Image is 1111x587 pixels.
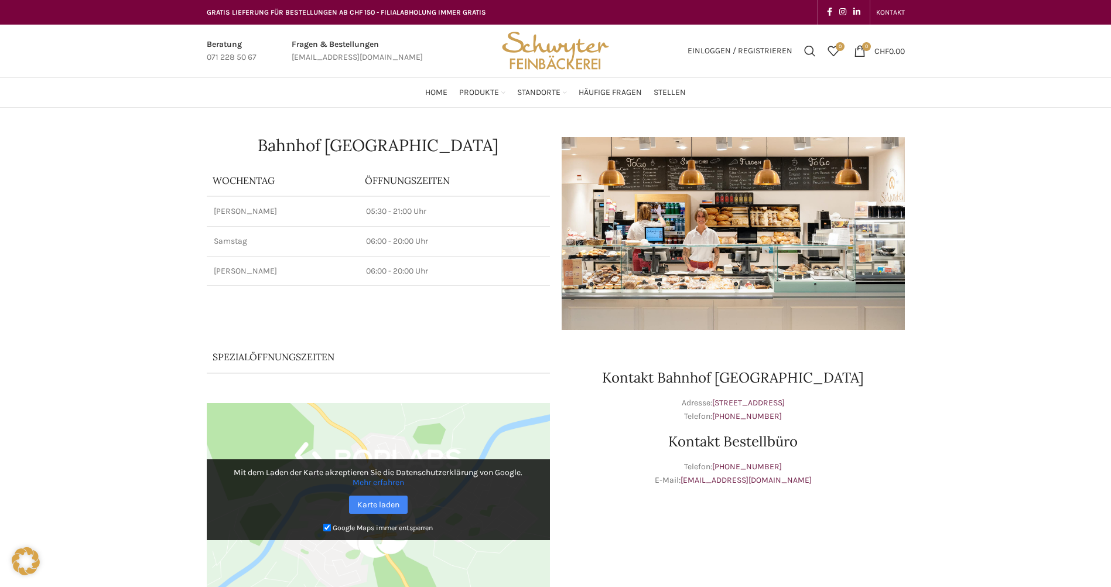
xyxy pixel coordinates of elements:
a: [EMAIL_ADDRESS][DOMAIN_NAME] [681,475,812,485]
p: 05:30 - 21:00 Uhr [366,206,543,217]
span: Produkte [459,87,499,98]
a: Mehr erfahren [353,477,404,487]
div: Main navigation [201,81,911,104]
h2: Kontakt Bahnhof [GEOGRAPHIC_DATA] [562,371,905,385]
a: Produkte [459,81,505,104]
a: Home [425,81,447,104]
h1: Bahnhof [GEOGRAPHIC_DATA] [207,137,550,153]
span: Standorte [517,87,560,98]
span: Home [425,87,447,98]
a: 0 [822,39,845,63]
a: Standorte [517,81,567,104]
div: Secondary navigation [870,1,911,24]
a: [STREET_ADDRESS] [712,398,785,408]
p: [PERSON_NAME] [214,265,352,277]
span: Stellen [654,87,686,98]
a: Infobox link [207,38,257,64]
a: Instagram social link [836,4,850,21]
p: Telefon: E-Mail: [562,460,905,487]
p: 06:00 - 20:00 Uhr [366,236,543,247]
a: Facebook social link [823,4,836,21]
a: Suchen [798,39,822,63]
p: [PERSON_NAME] [214,206,352,217]
small: Google Maps immer entsperren [333,524,433,532]
span: CHF [874,46,889,56]
a: [PHONE_NUMBER] [712,411,782,421]
a: Stellen [654,81,686,104]
p: Adresse: Telefon: [562,397,905,423]
a: Infobox link [292,38,423,64]
p: 06:00 - 20:00 Uhr [366,265,543,277]
span: KONTAKT [876,8,905,16]
input: Google Maps immer entsperren [323,524,331,531]
a: Linkedin social link [850,4,864,21]
p: Mit dem Laden der Karte akzeptieren Sie die Datenschutzerklärung von Google. [215,467,542,487]
a: [PHONE_NUMBER] [712,462,782,472]
span: 0 [862,42,871,51]
bdi: 0.00 [874,46,905,56]
span: Häufige Fragen [579,87,642,98]
h2: Kontakt Bestellbüro [562,435,905,449]
span: 0 [836,42,845,51]
div: Meine Wunschliste [822,39,845,63]
a: Site logo [498,45,613,55]
img: Bäckerei Schwyter [498,25,613,77]
a: Häufige Fragen [579,81,642,104]
a: 0 CHF0.00 [848,39,911,63]
p: Spezialöffnungszeiten [213,350,511,363]
span: GRATIS LIEFERUNG FÜR BESTELLUNGEN AB CHF 150 - FILIALABHOLUNG IMMER GRATIS [207,8,486,16]
span: Einloggen / Registrieren [688,47,792,55]
p: ÖFFNUNGSZEITEN [365,174,544,187]
a: KONTAKT [876,1,905,24]
p: Wochentag [213,174,353,187]
p: Samstag [214,236,352,247]
a: Einloggen / Registrieren [682,39,798,63]
a: Karte laden [349,496,408,514]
